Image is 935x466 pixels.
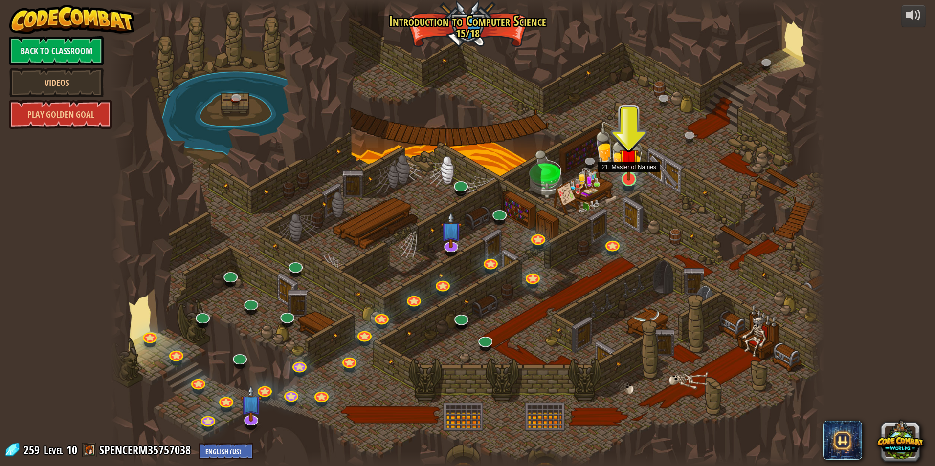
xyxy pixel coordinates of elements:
[619,136,638,180] img: level-banner-unstarted.png
[441,212,462,248] img: level-banner-unstarted-subscriber.png
[99,442,194,458] a: SPENCERM35757038
[9,36,104,65] a: Back to Classroom
[241,386,262,422] img: level-banner-unstarted-subscriber.png
[67,442,77,458] span: 10
[23,442,43,458] span: 259
[9,5,134,34] img: CodeCombat - Learn how to code by playing a game
[44,442,63,458] span: Level
[901,5,926,28] button: Adjust volume
[9,68,104,97] a: Videos
[9,100,112,129] a: Play Golden Goal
